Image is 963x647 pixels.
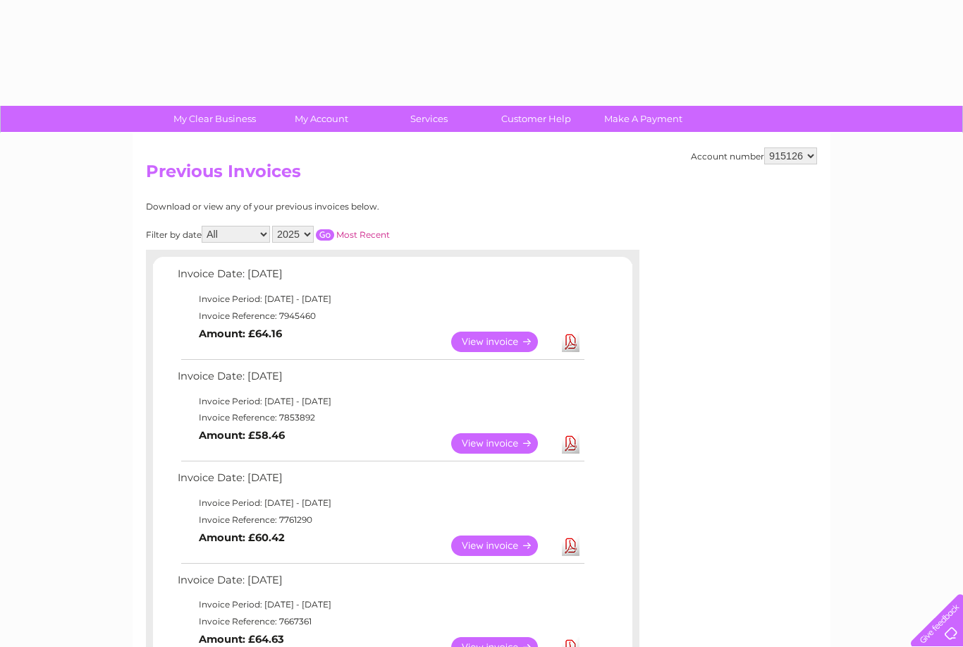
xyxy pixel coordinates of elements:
a: Download [562,332,579,352]
div: Filter by date [146,226,516,243]
a: My Clear Business [157,106,273,132]
td: Invoice Reference: 7853892 [174,409,587,426]
a: Services [371,106,487,132]
a: Customer Help [478,106,594,132]
b: Amount: £64.63 [199,633,284,646]
td: Invoice Date: [DATE] [174,571,587,597]
h2: Previous Invoices [146,162,817,188]
td: Invoice Date: [DATE] [174,468,587,495]
td: Invoice Period: [DATE] - [DATE] [174,291,587,308]
td: Invoice Period: [DATE] - [DATE] [174,495,587,512]
td: Invoice Reference: 7667361 [174,613,587,630]
b: Amount: £64.16 [199,327,282,340]
a: Most Recent [336,229,390,240]
td: Invoice Date: [DATE] [174,367,587,393]
td: Invoice Reference: 7945460 [174,308,587,325]
div: Account number [691,147,817,164]
td: Invoice Period: [DATE] - [DATE] [174,596,587,613]
b: Amount: £58.46 [199,429,285,442]
a: Make A Payment [585,106,701,132]
a: View [451,332,555,352]
a: Download [562,536,579,556]
b: Amount: £60.42 [199,531,285,544]
td: Invoice Reference: 7761290 [174,512,587,528]
a: View [451,536,555,556]
a: Download [562,433,579,454]
a: View [451,433,555,454]
div: Download or view any of your previous invoices below. [146,202,516,212]
td: Invoice Date: [DATE] [174,265,587,291]
a: My Account [264,106,380,132]
td: Invoice Period: [DATE] - [DATE] [174,393,587,410]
